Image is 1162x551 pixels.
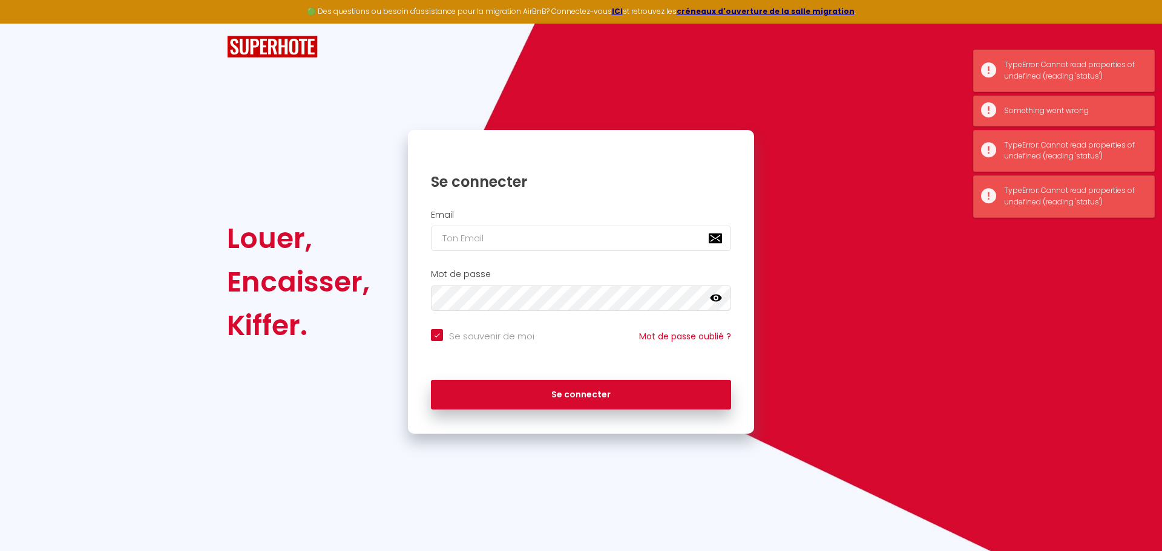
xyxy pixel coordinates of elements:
div: Louer, [227,217,370,260]
div: TypeError: Cannot read properties of undefined (reading 'status') [1004,140,1142,163]
div: Kiffer. [227,304,370,347]
h1: Se connecter [431,172,731,191]
div: TypeError: Cannot read properties of undefined (reading 'status') [1004,59,1142,82]
div: Something went wrong [1004,105,1142,117]
h2: Mot de passe [431,269,731,279]
a: créneaux d'ouverture de la salle migration [677,6,855,16]
a: ICI [612,6,623,16]
a: Mot de passe oublié ? [639,330,731,342]
img: SuperHote logo [227,36,318,58]
input: Ton Email [431,226,731,251]
div: Encaisser, [227,260,370,304]
div: TypeError: Cannot read properties of undefined (reading 'status') [1004,185,1142,208]
h2: Email [431,210,731,220]
button: Se connecter [431,380,731,410]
